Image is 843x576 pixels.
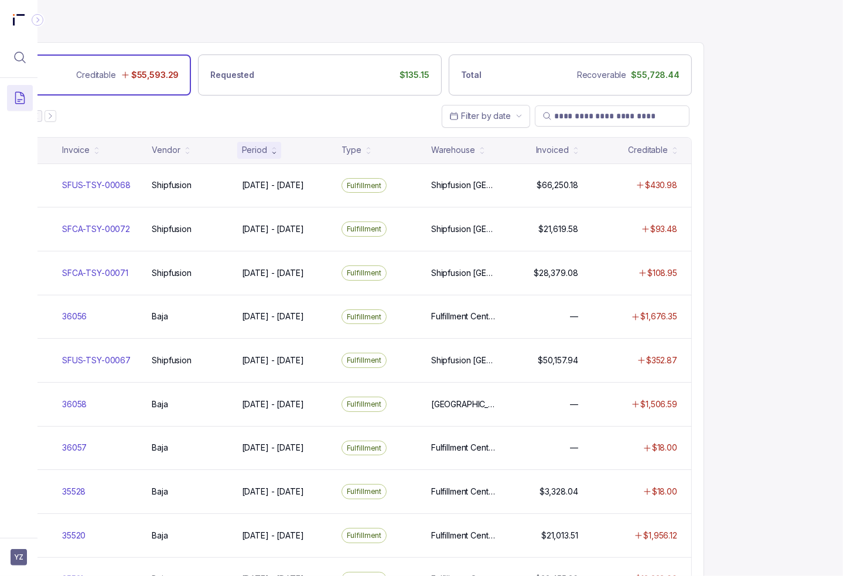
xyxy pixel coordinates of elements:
p: [DATE] - [DATE] [242,486,304,497]
p: $430.98 [645,179,677,191]
button: Menu Icon Button DocumentTextIcon [7,85,33,111]
p: 35520 [62,530,86,541]
div: Type [342,144,361,156]
p: Fulfillment Center / Primary, Fulfillment Center IQB / InQbate [431,530,497,541]
p: — [570,398,578,410]
p: $108.95 [647,267,677,279]
p: Shipfusion [GEOGRAPHIC_DATA] [431,223,497,235]
p: $352.87 [646,355,677,366]
p: Baja [152,311,168,322]
p: Fulfillment [347,180,382,192]
p: Fulfillment [347,530,382,541]
p: Fulfillment Center [GEOGRAPHIC_DATA] / [US_STATE], [US_STATE]-Wholesale / [US_STATE]-Wholesale [431,486,497,497]
p: $1,676.35 [640,311,677,322]
p: 36056 [62,311,87,322]
span: Filter by date [461,111,511,121]
div: Warehouse [431,144,475,156]
p: — [570,311,578,322]
p: — [570,442,578,454]
p: $21,619.58 [538,223,578,235]
p: Fulfillment [347,223,382,235]
p: [DATE] - [DATE] [242,398,304,410]
p: $93.48 [650,223,677,235]
button: Date Range Picker [442,105,530,127]
p: Creditable [76,69,116,81]
p: Shipfusion [GEOGRAPHIC_DATA], Shipfusion [GEOGRAPHIC_DATA] [431,355,497,366]
p: [DATE] - [DATE] [242,355,304,366]
p: Shipfusion [152,179,192,191]
p: $66,250.18 [537,179,578,191]
p: Fulfillment Center / Primary [431,311,497,322]
button: User initials [11,549,27,565]
p: Shipfusion [GEOGRAPHIC_DATA], Shipfusion [GEOGRAPHIC_DATA] [431,179,497,191]
p: Shipfusion [152,267,192,279]
p: $50,157.94 [538,355,578,366]
p: Fulfillment [347,267,382,279]
p: Baja [152,530,168,541]
div: Invoiced [536,144,569,156]
p: Baja [152,486,168,497]
p: Shipfusion [152,355,192,366]
p: $1,506.59 [640,398,677,410]
div: Collapse Icon [30,13,45,27]
p: Baja [152,398,168,410]
p: [GEOGRAPHIC_DATA] [GEOGRAPHIC_DATA] / [US_STATE] [431,398,497,410]
p: Fulfillment [347,442,382,454]
p: Fulfillment [347,311,382,323]
p: $18.00 [652,486,677,497]
p: Requested [210,69,254,81]
p: 36057 [62,442,87,454]
p: $3,328.04 [540,486,578,497]
p: 36058 [62,398,87,410]
p: [DATE] - [DATE] [242,179,304,191]
p: [DATE] - [DATE] [242,530,304,541]
p: Fulfillment [347,355,382,366]
div: Invoice [62,144,90,156]
p: Fulfillment Center (W) / Wholesale, Fulfillment Center / Primary [431,442,497,454]
p: [DATE] - [DATE] [242,223,304,235]
p: Fulfillment [347,486,382,497]
p: SFCA-TSY-00071 [62,267,128,279]
div: Creditable [628,144,668,156]
p: [DATE] - [DATE] [242,442,304,454]
div: Vendor [152,144,180,156]
p: $135.15 [400,69,429,81]
p: $1,956.12 [643,530,677,541]
p: $55,593.29 [131,69,179,81]
p: $21,013.51 [541,530,578,541]
p: SFUS-TSY-00067 [62,355,131,366]
p: Fulfillment [347,398,382,410]
p: Baja [152,442,168,454]
div: Period [242,144,267,156]
p: $55,728.44 [631,69,680,81]
p: [DATE] - [DATE] [242,267,304,279]
p: SFUS-TSY-00068 [62,179,131,191]
p: Shipfusion [GEOGRAPHIC_DATA] [431,267,497,279]
p: Total [461,69,482,81]
p: SFCA-TSY-00072 [62,223,130,235]
p: $28,379.08 [534,267,578,279]
button: Menu Icon Button MagnifyingGlassIcon [7,45,33,70]
p: [DATE] - [DATE] [242,311,304,322]
p: Shipfusion [152,223,192,235]
p: 35528 [62,486,86,497]
p: $18.00 [652,442,677,454]
button: Next Page [45,110,56,122]
search: Date Range Picker [449,110,511,122]
p: Recoverable [577,69,626,81]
